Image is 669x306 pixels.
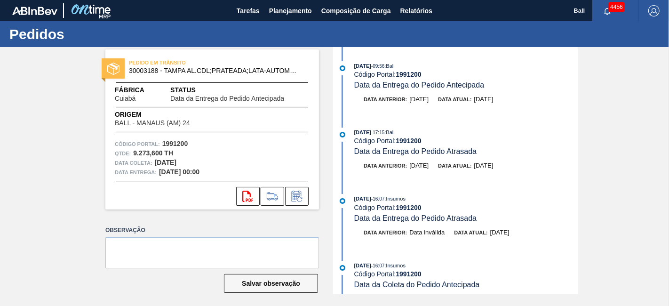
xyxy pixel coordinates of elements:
[354,196,371,201] span: [DATE]
[155,159,176,166] strong: [DATE]
[409,162,429,169] span: [DATE]
[384,63,394,69] span: : Ball
[224,274,318,293] button: Salvar observação
[115,95,135,102] span: Cuiabá
[354,147,477,155] span: Data da Entrega do Pedido Atrasada
[354,81,485,89] span: Data da Entrega do Pedido Antecipada
[115,120,190,127] span: BALL - MANAUS (AM) 24
[285,187,309,206] div: Informar alteração no pedido
[115,168,157,177] span: Data entrega:
[371,64,384,69] span: - 09:56
[340,65,345,71] img: atual
[409,96,429,103] span: [DATE]
[371,263,384,268] span: - 16:07
[364,97,407,102] span: Data anterior:
[354,214,477,222] span: Data da Entrega do Pedido Atrasada
[396,270,422,278] strong: 1991200
[129,67,300,74] span: 30003188 - TAMPA AL.CDL;PRATEADA;LATA-AUTOMATICA;
[384,129,394,135] span: : Ball
[340,132,345,137] img: atual
[321,5,391,16] span: Composição de Carga
[354,129,371,135] span: [DATE]
[608,2,625,12] span: 4456
[354,63,371,69] span: [DATE]
[354,270,578,278] div: Código Portal:
[115,110,217,120] span: Origem
[261,187,284,206] div: Ir para Composição de Carga
[354,281,480,289] span: Data da Coleta do Pedido Antecipada
[236,187,260,206] div: Abrir arquivo PDF
[354,137,578,145] div: Código Portal:
[129,58,261,67] span: PEDIDO EM TRÂNSITO
[592,4,622,17] button: Notificações
[354,204,578,211] div: Código Portal:
[438,97,471,102] span: Data atual:
[133,149,173,157] strong: 9.273,600 TH
[162,140,188,147] strong: 1991200
[474,96,493,103] span: [DATE]
[396,204,422,211] strong: 1991200
[115,85,165,95] span: Fábrica
[340,265,345,271] img: atual
[269,5,312,16] span: Planejamento
[396,137,422,145] strong: 1991200
[490,229,510,236] span: [DATE]
[340,198,345,204] img: atual
[105,224,319,237] label: Observação
[364,163,407,169] span: Data anterior:
[115,139,160,149] span: Código Portal:
[237,5,260,16] span: Tarefas
[354,71,578,78] div: Código Portal:
[384,196,406,201] span: : Insumos
[396,71,422,78] strong: 1991200
[384,263,406,268] span: : Insumos
[170,95,284,102] span: Data da Entrega do Pedido Antecipada
[474,162,493,169] span: [DATE]
[170,85,310,95] span: Status
[107,63,119,75] img: status
[438,163,471,169] span: Data atual:
[159,168,199,176] strong: [DATE] 00:00
[354,263,371,268] span: [DATE]
[454,230,487,235] span: Data atual:
[371,130,384,135] span: - 17:15
[371,196,384,201] span: - 16:07
[9,29,176,40] h1: Pedidos
[364,230,407,235] span: Data anterior:
[115,158,152,168] span: Data coleta:
[400,5,432,16] span: Relatórios
[648,5,660,16] img: Logout
[115,149,131,158] span: Qtde :
[12,7,57,15] img: TNhmsLtSVTkK8tSr43FrP2fwEKptu5GPRR3wAAAABJRU5ErkJggg==
[409,229,445,236] span: Data inválida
